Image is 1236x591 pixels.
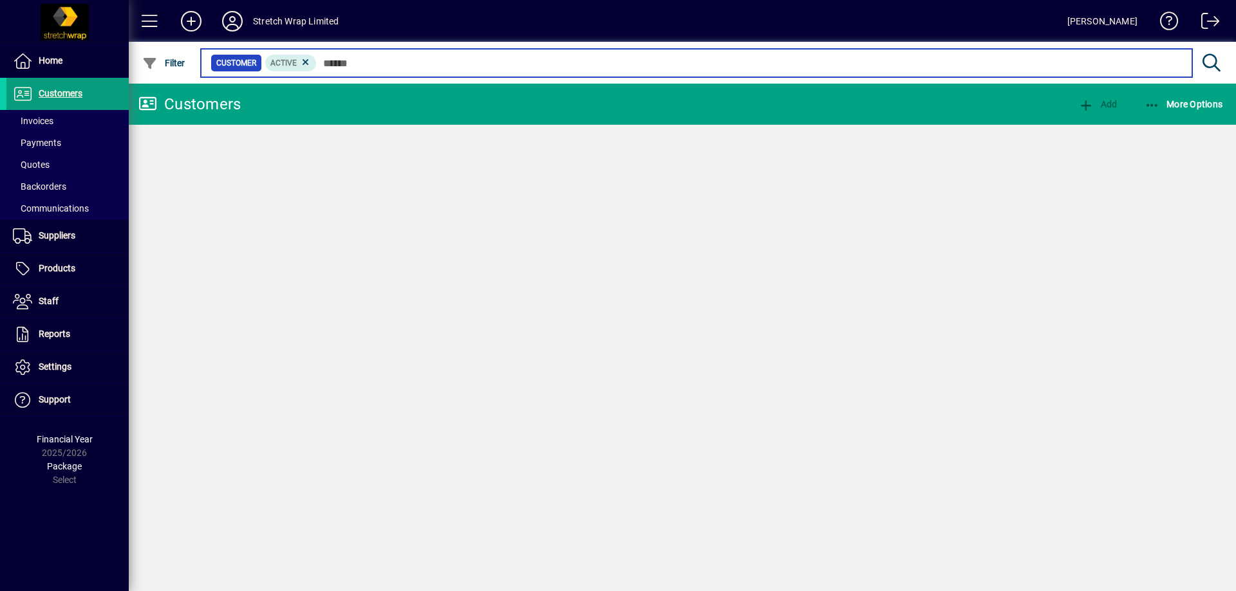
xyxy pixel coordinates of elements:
span: Customer [216,57,256,69]
span: Financial Year [37,434,93,444]
a: Reports [6,318,129,350]
mat-chip: Activation Status: Active [265,55,317,71]
a: Communications [6,197,129,219]
span: Invoices [13,116,53,126]
span: Staff [39,296,59,306]
button: Add [1075,93,1120,116]
a: Home [6,45,129,77]
button: Add [171,10,212,33]
span: Support [39,394,71,405]
button: More Options [1141,93,1226,116]
a: Quotes [6,154,129,176]
span: Suppliers [39,230,75,241]
a: Settings [6,351,129,383]
a: Products [6,253,129,285]
span: Products [39,263,75,273]
a: Backorders [6,176,129,197]
span: Reports [39,329,70,339]
span: Customers [39,88,82,98]
span: Home [39,55,62,66]
a: Payments [6,132,129,154]
a: Knowledge Base [1150,3,1179,44]
button: Filter [139,51,189,75]
a: Suppliers [6,220,129,252]
span: Filter [142,58,185,68]
span: Quotes [13,159,50,170]
a: Support [6,384,129,416]
span: Active [270,59,297,68]
span: Package [47,461,82,471]
div: [PERSON_NAME] [1067,11,1138,32]
div: Customers [138,94,241,114]
a: Staff [6,286,129,318]
span: More Options [1145,99,1223,109]
span: Add [1078,99,1117,109]
button: Profile [212,10,253,33]
span: Communications [13,203,89,214]
a: Invoices [6,110,129,132]
span: Backorders [13,181,66,192]
span: Payments [13,138,61,148]
a: Logout [1192,3,1220,44]
span: Settings [39,361,71,372]
div: Stretch Wrap Limited [253,11,339,32]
